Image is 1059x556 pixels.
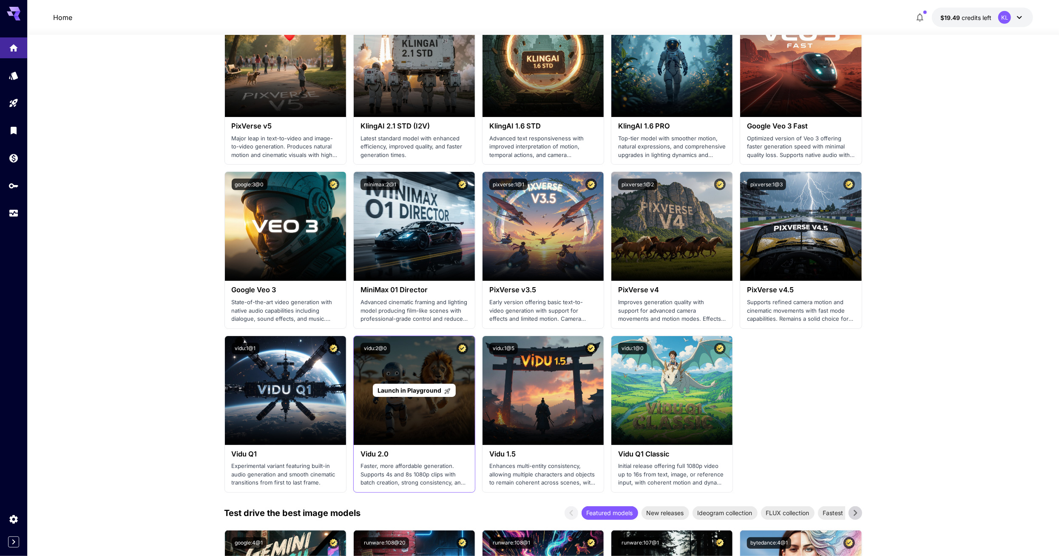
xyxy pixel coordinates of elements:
[361,298,468,323] p: Advanced cinematic framing and lighting model producing film-like scenes with professional-grade ...
[232,343,259,354] button: vidu:1@1
[618,179,657,190] button: pixverse:1@2
[489,537,534,549] button: runware:108@1
[489,343,518,354] button: vidu:1@5
[232,462,339,487] p: Experimental variant featuring built-in audio generation and smooth cinematic transitions from fi...
[618,134,726,160] p: Top-tier model with smoother motion, natural expressions, and comprehensive upgrades in lighting ...
[53,12,72,23] nav: breadcrumb
[328,343,339,354] button: Certified Model – Vetted for best performance and includes a commercial license.
[361,537,409,549] button: runware:108@20
[9,125,19,136] div: Library
[611,172,732,281] img: alt
[843,537,855,549] button: Certified Model – Vetted for best performance and includes a commercial license.
[818,508,870,517] span: Fastest models
[378,387,441,394] span: Launch in Playground
[9,70,19,81] div: Models
[618,462,726,487] p: Initial release offering full 1080p video up to 16s from text, image, or reference input, with co...
[489,134,597,160] p: Advanced text responsiveness with improved interpretation of motion, temporal actions, and camera...
[232,179,267,190] button: google:3@0
[328,179,339,190] button: Certified Model – Vetted for best performance and includes a commercial license.
[483,336,604,445] img: alt
[714,343,726,354] button: Certified Model – Vetted for best performance and includes a commercial license.
[354,8,475,117] img: alt
[489,179,528,190] button: pixverse:1@1
[489,462,597,487] p: Enhances multi-entity consistency, allowing multiple characters and objects to remain coherent ac...
[361,286,468,294] h3: MiniMax 01 Director
[361,179,400,190] button: minimax:2@1
[585,179,597,190] button: Certified Model – Vetted for best performance and includes a commercial license.
[457,179,468,190] button: Certified Model – Vetted for best performance and includes a commercial license.
[457,537,468,549] button: Certified Model – Vetted for best performance and includes a commercial license.
[693,506,758,520] div: Ideogram collection
[582,508,638,517] span: Featured models
[232,134,339,160] p: Major leap in text-to-video and image-to-video generation. Produces natural motion and cinematic ...
[740,8,861,117] img: alt
[642,506,689,520] div: New releases
[9,153,19,163] div: Wallet
[618,537,662,549] button: runware:107@1
[747,286,855,294] h3: PixVerse v4.5
[747,134,855,160] p: Optimized version of Veo 3 offering faster generation speed with minimal quality loss. Supports n...
[940,14,962,21] span: $19.49
[483,172,604,281] img: alt
[457,343,468,354] button: Certified Model – Vetted for best performance and includes a commercial license.
[818,506,870,520] div: Fastest models
[225,336,346,445] img: alt
[361,343,390,354] button: vidu:2@0
[53,12,72,23] a: Home
[582,506,638,520] div: Featured models
[932,8,1033,27] button: $19.4868KL
[361,450,468,458] h3: Vidu 2.0
[361,122,468,130] h3: KlingAI 2.1 STD (I2V)
[761,506,815,520] div: FLUX collection
[232,286,339,294] h3: Google Veo 3
[489,286,597,294] h3: PixVerse v3.5
[232,537,267,549] button: google:4@1
[224,507,361,519] p: Test drive the best image models
[232,122,339,130] h3: PixVerse v5
[618,450,726,458] h3: Vidu Q1 Classic
[232,450,339,458] h3: Vidu Q1
[618,122,726,130] h3: KlingAI 1.6 PRO
[642,508,689,517] span: New releases
[747,179,786,190] button: pixverse:1@3
[9,98,19,108] div: Playground
[747,298,855,323] p: Supports refined camera motion and cinematic movements with fast mode capabilities. Remains a sol...
[361,462,468,487] p: Faster, more affordable generation. Supports 4s and 8s 1080p clips with batch creation, strong co...
[328,537,339,549] button: Certified Model – Vetted for best performance and includes a commercial license.
[361,134,468,160] p: Latest standard model with enhanced efficiency, improved quality, and faster generation times.
[962,14,991,21] span: credits left
[9,43,19,53] div: Home
[232,298,339,323] p: State-of-the-art video generation with native audio capabilities including dialogue, sound effect...
[611,336,732,445] img: alt
[618,298,726,323] p: Improves generation quality with support for advanced camera movements and motion modes. Effects ...
[747,122,855,130] h3: Google Veo 3 Fast
[940,13,991,22] div: $19.4868
[9,208,19,219] div: Usage
[740,172,861,281] img: alt
[225,172,346,281] img: alt
[693,508,758,517] span: Ideogram collection
[618,343,647,354] button: vidu:1@0
[843,179,855,190] button: Certified Model – Vetted for best performance and includes a commercial license.
[483,8,604,117] img: alt
[354,172,475,281] img: alt
[489,298,597,323] p: Early version offering basic text-to-video generation with support for effects and limited motion...
[585,343,597,354] button: Certified Model – Vetted for best performance and includes a commercial license.
[747,537,791,549] button: bytedance:4@1
[9,514,19,525] div: Settings
[761,508,815,517] span: FLUX collection
[489,450,597,458] h3: Vidu 1.5
[611,8,732,117] img: alt
[9,180,19,191] div: API Keys
[489,122,597,130] h3: KlingAI 1.6 STD
[585,537,597,549] button: Certified Model – Vetted for best performance and includes a commercial license.
[714,537,726,549] button: Certified Model – Vetted for best performance and includes a commercial license.
[618,286,726,294] h3: PixVerse v4
[225,8,346,117] img: alt
[998,11,1011,24] div: KL
[714,179,726,190] button: Certified Model – Vetted for best performance and includes a commercial license.
[8,536,19,547] button: Expand sidebar
[373,384,456,397] a: Launch in Playground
